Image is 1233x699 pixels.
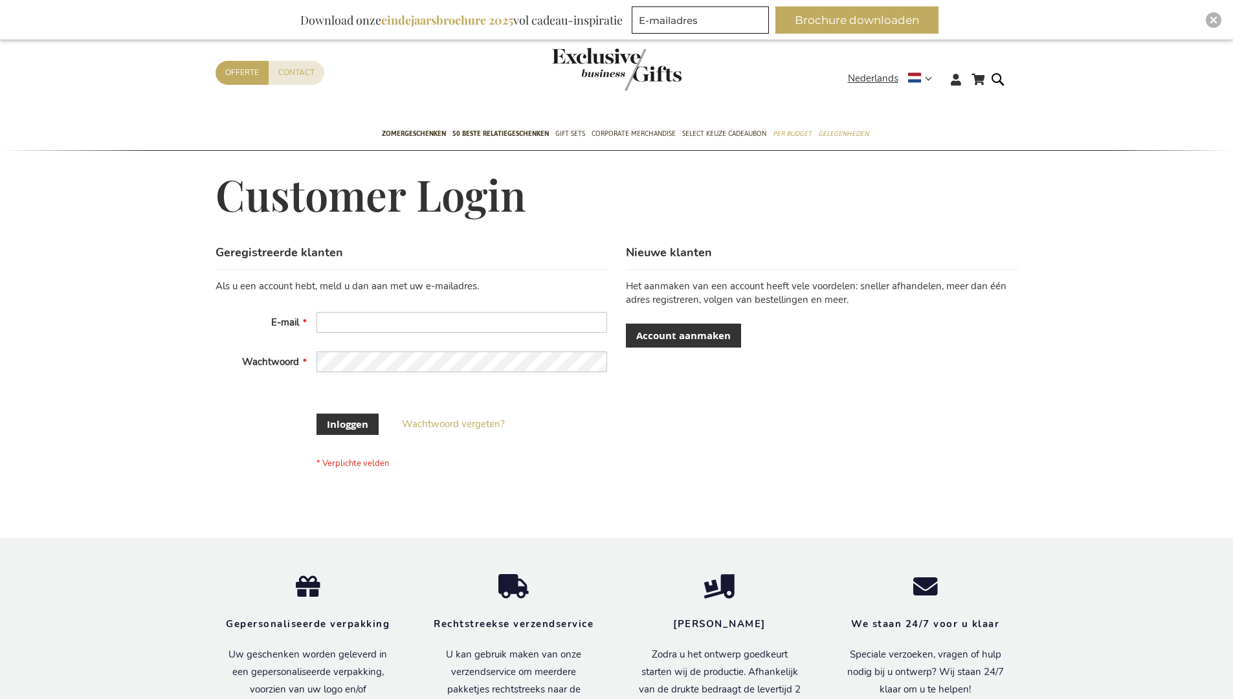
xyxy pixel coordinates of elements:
span: Nederlands [848,71,898,86]
span: E-mail [271,316,299,329]
img: Close [1210,16,1217,24]
span: 50 beste relatiegeschenken [452,127,549,140]
span: Gift Sets [555,127,585,140]
a: Contact [269,61,324,85]
form: marketing offers and promotions [632,6,773,38]
span: Corporate Merchandise [592,127,676,140]
strong: Rechtstreekse verzendservice [434,617,594,630]
a: Wachtwoord vergeten? [402,417,505,431]
a: Offerte [216,61,269,85]
span: Wachtwoord [242,355,299,368]
p: Het aanmaken van een account heeft vele voordelen: sneller afhandelen, meer dan één adres registr... [626,280,1017,307]
div: Close [1206,12,1221,28]
div: Als u een account hebt, meld u dan aan met uw e-mailadres. [216,280,607,293]
input: E-mailadres [632,6,769,34]
a: Gelegenheden [818,118,869,151]
a: Per Budget [773,118,812,151]
div: Download onze vol cadeau-inspiratie [294,6,628,34]
img: Exclusive Business gifts logo [552,48,682,91]
a: Account aanmaken [626,324,741,348]
a: Gift Sets [555,118,585,151]
span: Gelegenheden [818,127,869,140]
strong: Gepersonaliseerde verpakking [226,617,390,630]
a: Select Keuze Cadeaubon [682,118,766,151]
strong: [PERSON_NAME] [673,617,766,630]
input: E-mail [317,312,607,333]
button: Inloggen [317,414,379,435]
span: Select Keuze Cadeaubon [682,127,766,140]
span: Customer Login [216,166,526,222]
b: eindejaarsbrochure 2025 [381,12,513,28]
span: Zomergeschenken [382,127,446,140]
span: Per Budget [773,127,812,140]
a: Zomergeschenken [382,118,446,151]
strong: Nieuwe klanten [626,245,712,260]
button: Brochure downloaden [775,6,939,34]
p: Speciale verzoeken, vragen of hulp nodig bij u ontwerp? Wij staan 24/7 klaar om u te helpen! [842,646,1009,698]
strong: Geregistreerde klanten [216,245,343,260]
a: Corporate Merchandise [592,118,676,151]
span: Account aanmaken [636,329,731,342]
strong: We staan 24/7 voor u klaar [851,617,999,630]
a: 50 beste relatiegeschenken [452,118,549,151]
a: store logo [552,48,617,91]
span: Inloggen [327,417,368,431]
